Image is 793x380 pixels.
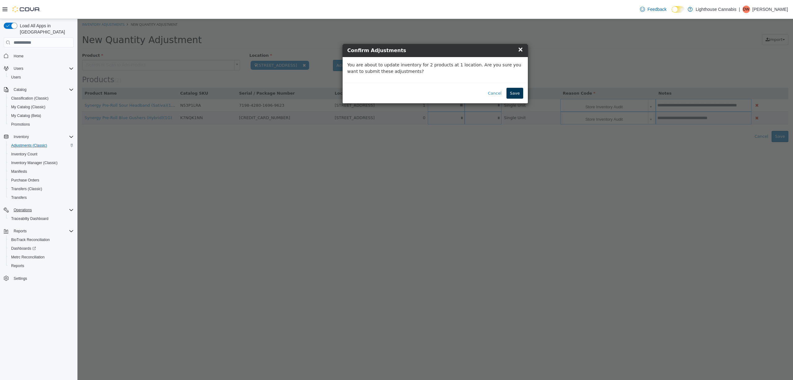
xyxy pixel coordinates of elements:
a: Home [11,52,26,60]
button: Catalog [1,85,76,94]
a: Classification (Classic) [9,95,51,102]
span: Feedback [647,6,666,12]
p: [PERSON_NAME] [752,6,788,13]
button: Save [429,69,446,80]
button: Adjustments (Classic) [6,141,76,150]
button: Metrc Reconciliation [6,253,76,262]
div: Danny Wu [743,6,750,13]
a: My Catalog (Beta) [9,112,44,119]
span: Operations [11,206,74,214]
span: My Catalog (Beta) [9,112,74,119]
h4: Confirm Adjustments [270,28,446,35]
a: Users [9,74,23,81]
span: BioTrack Reconciliation [9,236,74,244]
span: My Catalog (Beta) [11,113,41,118]
button: Cancel [407,69,427,80]
nav: Complex example [4,49,74,299]
span: Metrc Reconciliation [9,253,74,261]
button: Catalog [11,86,29,93]
span: Adjustments (Classic) [9,142,74,149]
span: Purchase Orders [11,178,39,183]
button: Inventory [1,132,76,141]
p: Lighthouse Cannabis [696,6,737,13]
button: Users [11,65,26,72]
a: Adjustments (Classic) [9,142,50,149]
span: Settings [11,275,74,282]
button: Reports [11,227,29,235]
p: | [739,6,740,13]
a: Purchase Orders [9,177,42,184]
a: My Catalog (Classic) [9,103,48,111]
span: Traceabilty Dashboard [9,215,74,222]
button: Manifests [6,167,76,176]
button: Reports [6,262,76,270]
span: Inventory Count [11,152,37,157]
span: Operations [14,208,32,212]
img: Cova [12,6,40,12]
span: Settings [14,276,27,281]
span: Metrc Reconciliation [11,255,45,260]
button: Promotions [6,120,76,129]
span: Transfers (Classic) [9,185,74,193]
span: Reports [11,227,74,235]
span: Manifests [9,168,74,175]
span: Inventory [14,134,29,139]
span: Inventory Manager (Classic) [11,160,58,165]
button: Inventory Count [6,150,76,159]
button: My Catalog (Beta) [6,111,76,120]
span: Promotions [11,122,30,127]
button: My Catalog (Classic) [6,103,76,111]
a: Transfers (Classic) [9,185,45,193]
a: Metrc Reconciliation [9,253,47,261]
button: Operations [1,206,76,214]
span: My Catalog (Classic) [9,103,74,111]
button: Settings [1,274,76,283]
button: Users [1,64,76,73]
span: Promotions [9,121,74,128]
button: Inventory Manager (Classic) [6,159,76,167]
span: Home [11,52,74,60]
a: Transfers [9,194,29,201]
span: Users [14,66,23,71]
span: Dashboards [11,246,36,251]
span: Transfers [9,194,74,201]
button: Traceabilty Dashboard [6,214,76,223]
span: Inventory [11,133,74,141]
span: Reports [14,229,27,234]
span: Inventory Count [9,150,74,158]
span: My Catalog (Classic) [11,105,46,110]
button: Transfers [6,193,76,202]
span: Purchase Orders [9,177,74,184]
span: Users [9,74,74,81]
span: Classification (Classic) [9,95,74,102]
a: Settings [11,275,29,282]
button: Purchase Orders [6,176,76,185]
button: Classification (Classic) [6,94,76,103]
span: × [440,27,446,34]
button: BioTrack Reconciliation [6,235,76,244]
a: BioTrack Reconciliation [9,236,52,244]
a: Dashboards [9,245,38,252]
span: Transfers (Classic) [11,186,42,191]
span: Reports [9,262,74,270]
p: You are about to update inventory for 2 products at 1 location. Are you sure you want to submit t... [270,43,446,56]
span: Dashboards [9,245,74,252]
a: Promotions [9,121,33,128]
button: Inventory [11,133,31,141]
a: Inventory Manager (Classic) [9,159,60,167]
span: Traceabilty Dashboard [11,216,48,221]
span: Catalog [14,87,26,92]
span: Classification (Classic) [11,96,49,101]
a: Reports [9,262,27,270]
a: Manifests [9,168,29,175]
span: DW [743,6,749,13]
button: Operations [11,206,34,214]
span: Home [14,54,24,59]
span: Load All Apps in [GEOGRAPHIC_DATA] [17,23,74,35]
button: Users [6,73,76,82]
a: Traceabilty Dashboard [9,215,51,222]
span: BioTrack Reconciliation [11,237,50,242]
span: Inventory Manager (Classic) [9,159,74,167]
button: Reports [1,227,76,235]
